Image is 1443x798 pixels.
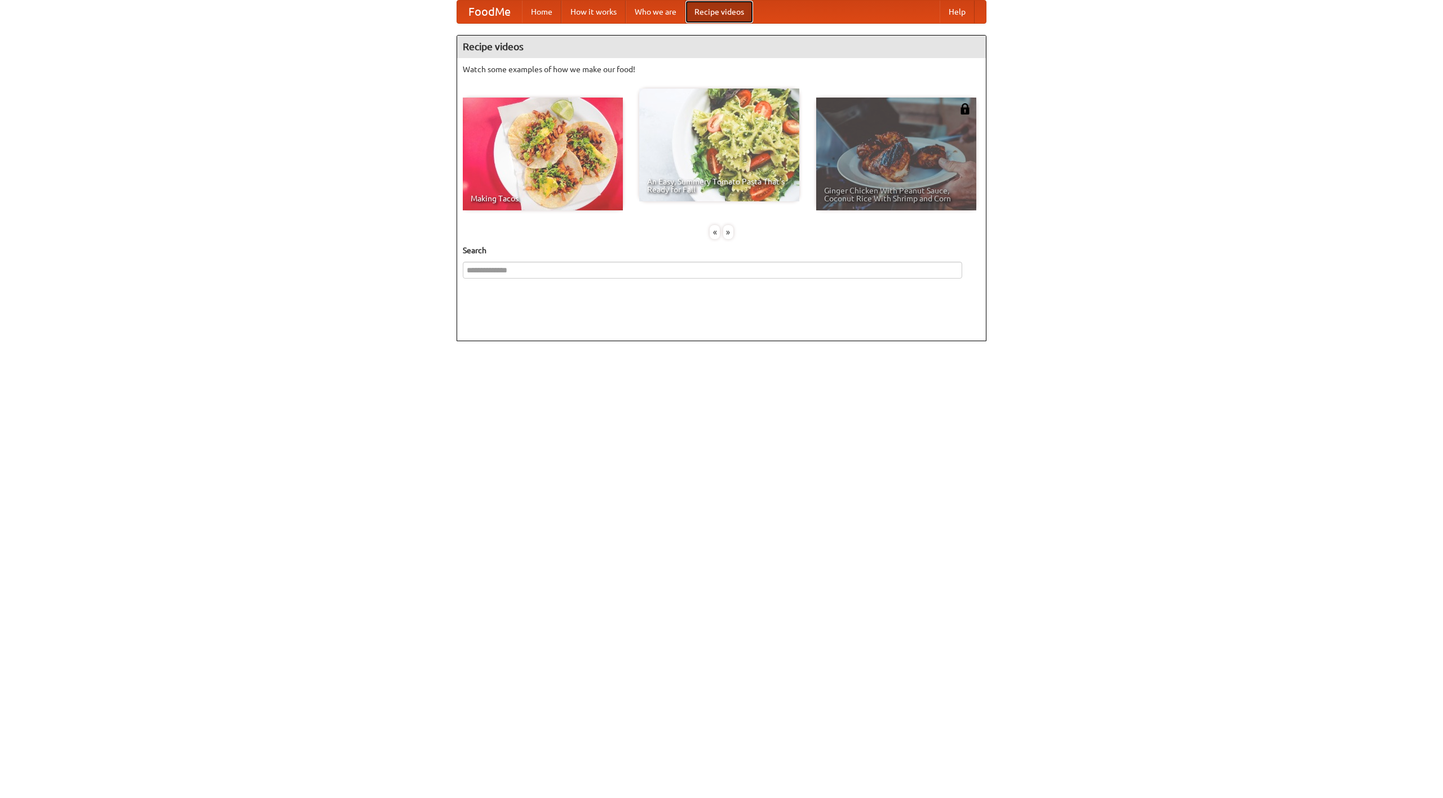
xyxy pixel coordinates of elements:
h5: Search [463,245,980,256]
a: Who we are [626,1,685,23]
span: Making Tacos [471,195,615,202]
a: Recipe videos [685,1,753,23]
img: 483408.png [959,103,971,114]
div: » [723,225,733,239]
a: Making Tacos [463,98,623,210]
a: Help [940,1,975,23]
a: FoodMe [457,1,522,23]
p: Watch some examples of how we make our food! [463,64,980,75]
a: An Easy, Summery Tomato Pasta That's Ready for Fall [639,89,799,201]
a: How it works [561,1,626,23]
a: Home [522,1,561,23]
span: An Easy, Summery Tomato Pasta That's Ready for Fall [647,178,791,193]
div: « [710,225,720,239]
h4: Recipe videos [457,36,986,58]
